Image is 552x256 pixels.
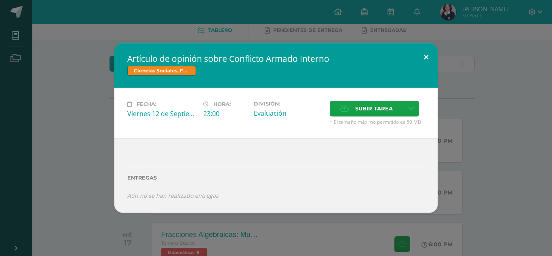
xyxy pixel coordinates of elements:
[127,53,425,64] h2: Artículo de opinión sobre Conflicto Armado Interno
[213,101,231,107] span: Hora:
[355,101,393,116] span: Subir tarea
[137,101,156,107] span: Fecha:
[330,118,425,125] span: * El tamaño máximo permitido es 50 MB
[127,66,196,76] span: Ciencias Sociales, Formación Ciudadana e Interculturalidad
[127,192,219,199] i: Aún no se han realizado entregas
[203,109,247,118] div: 23:00
[415,43,438,71] button: Close (Esc)
[254,109,323,118] div: Evaluación
[254,101,323,107] label: División:
[127,175,425,181] label: Entregas
[127,109,197,118] div: Viernes 12 de Septiembre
